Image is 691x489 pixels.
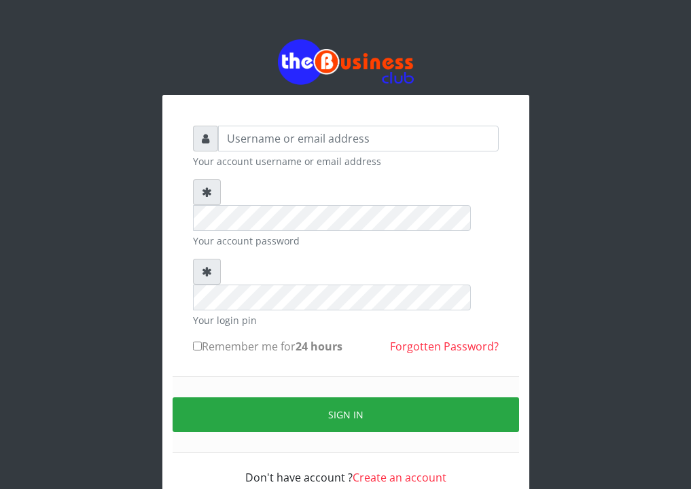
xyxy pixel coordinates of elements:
a: Forgotten Password? [390,339,499,354]
button: Sign in [173,397,519,432]
div: Don't have account ? [193,453,499,486]
small: Your account password [193,234,499,248]
small: Your login pin [193,313,499,327]
input: Remember me for24 hours [193,342,202,350]
b: 24 hours [296,339,342,354]
input: Username or email address [218,126,499,151]
label: Remember me for [193,338,342,355]
a: Create an account [353,470,446,485]
small: Your account username or email address [193,154,499,168]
